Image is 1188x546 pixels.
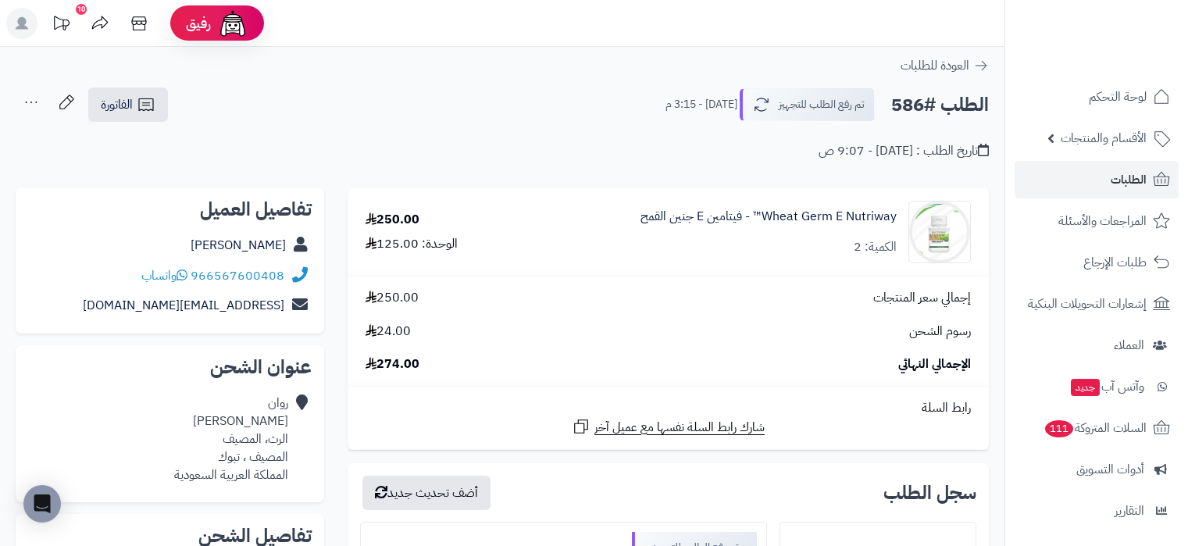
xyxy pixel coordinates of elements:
[1044,417,1147,439] span: السلات المتروكة
[1069,376,1144,398] span: وآتس آب
[191,266,284,285] a: 966567600408
[366,323,411,341] span: 24.00
[186,14,211,33] span: رفيق
[883,484,976,502] h3: سجل الطلب
[1015,327,1179,364] a: العملاء
[366,211,419,229] div: 250.00
[1015,409,1179,447] a: السلات المتروكة111
[1015,244,1179,281] a: طلبات الإرجاع
[1071,379,1100,396] span: جديد
[28,200,312,219] h2: تفاصيل العميل
[1015,285,1179,323] a: إشعارات التحويلات البنكية
[594,419,765,437] span: شارك رابط السلة نفسها مع عميل آخر
[1015,202,1179,240] a: المراجعات والأسئلة
[141,266,187,285] a: واتساب
[873,289,971,307] span: إجمالي سعر المنتجات
[191,236,286,255] a: [PERSON_NAME]
[28,526,312,545] h2: تفاصيل الشحن
[572,417,765,437] a: شارك رابط السلة نفسها مع عميل آخر
[174,394,288,484] div: روان [PERSON_NAME] الرث، المصيف المصيف ، تبوك المملكة العربية السعودية
[1015,78,1179,116] a: لوحة التحكم
[1076,459,1144,480] span: أدوات التسويق
[1061,127,1147,149] span: الأقسام والمنتجات
[41,8,80,43] a: تحديثات المنصة
[1028,293,1147,315] span: إشعارات التحويلات البنكية
[76,4,87,15] div: 10
[362,476,491,510] button: أضف تحديث جديد
[898,355,971,373] span: الإجمالي النهائي
[1015,368,1179,405] a: وآتس آبجديد
[23,485,61,523] div: Open Intercom Messenger
[1058,210,1147,232] span: المراجعات والأسئلة
[366,289,419,307] span: 250.00
[101,95,133,114] span: الفاتورة
[1083,252,1147,273] span: طلبات الإرجاع
[217,8,248,39] img: ai-face.png
[1045,420,1073,437] span: 111
[1015,451,1179,488] a: أدوات التسويق
[366,235,458,253] div: الوحدة: 125.00
[83,296,284,315] a: [EMAIL_ADDRESS][DOMAIN_NAME]
[1015,492,1179,530] a: التقارير
[1111,169,1147,191] span: الطلبات
[354,399,983,417] div: رابط السلة
[819,142,989,160] div: تاريخ الطلب : [DATE] - 9:07 ص
[1115,500,1144,522] span: التقارير
[88,87,168,122] a: الفاتورة
[854,238,897,256] div: الكمية: 2
[909,323,971,341] span: رسوم الشحن
[901,56,989,75] a: العودة للطلبات
[909,201,970,263] img: 1673459204-6-90x90.png
[901,56,969,75] span: العودة للطلبات
[740,88,875,121] button: تم رفع الطلب للتجهيز
[1015,161,1179,198] a: الطلبات
[366,355,419,373] span: 274.00
[28,358,312,376] h2: عنوان الشحن
[1089,86,1147,108] span: لوحة التحكم
[640,208,897,226] a: Wheat Germ E Nutriway™ - فيتامين E جنين القمح
[891,89,989,121] h2: الطلب #586
[1114,334,1144,356] span: العملاء
[665,97,737,112] small: [DATE] - 3:15 م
